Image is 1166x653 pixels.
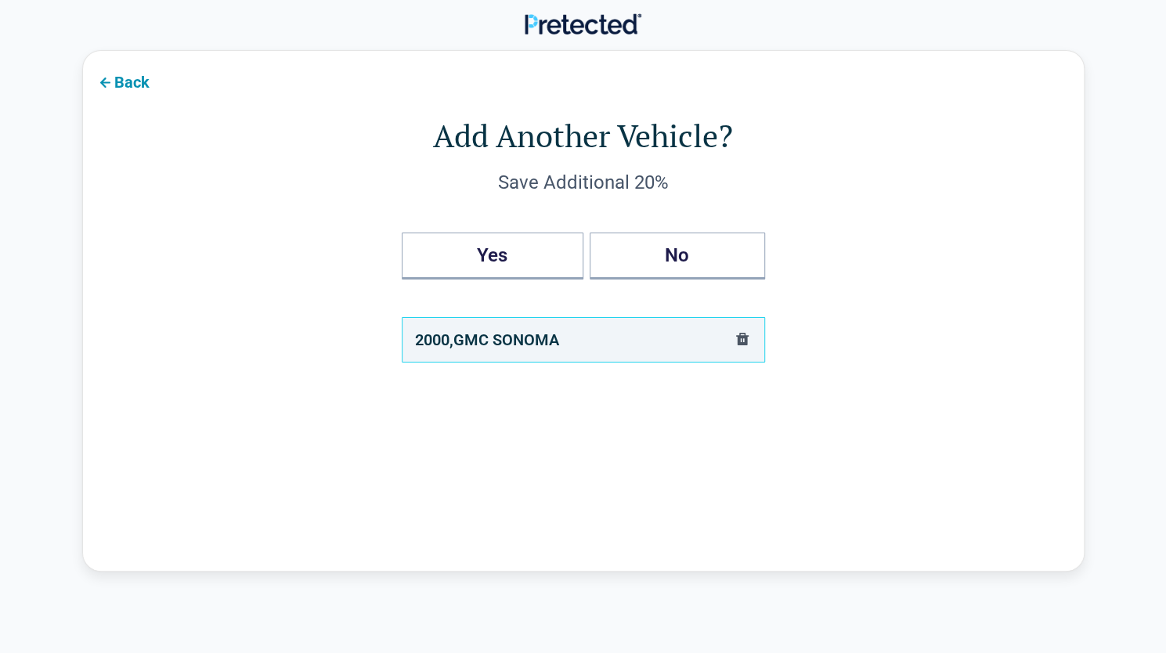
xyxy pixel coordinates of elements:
h1: Add Another Vehicle? [146,114,1021,157]
button: Back [83,63,162,99]
button: No [590,233,765,280]
div: Save Additional 20% [146,170,1021,195]
button: delete [733,330,752,351]
div: Add Another Vehicles? [402,233,765,280]
div: 2000 , GMC SONOMA [415,327,559,352]
button: Yes [402,233,583,280]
